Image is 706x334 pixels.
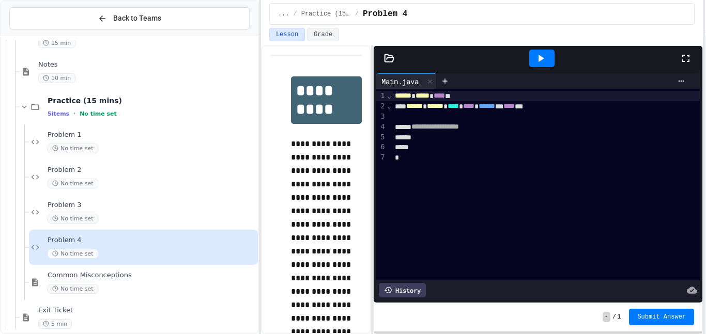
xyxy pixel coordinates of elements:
span: Fold line [387,102,392,110]
div: 6 [376,142,387,152]
span: Submit Answer [637,313,686,321]
span: Notes [38,60,256,69]
span: 10 min [38,73,75,83]
span: - [603,312,610,322]
div: 5 [376,132,387,142]
span: Problem 1 [48,131,256,139]
span: 5 min [38,319,72,329]
div: 3 [376,112,387,122]
button: Grade [307,28,339,41]
span: / [293,10,297,18]
span: Problem 4 [48,236,256,245]
span: 15 min [38,38,75,48]
span: 5 items [48,110,69,117]
div: 1 [376,91,387,101]
button: Submit Answer [629,309,694,325]
span: Back to Teams [113,13,161,24]
span: / [355,10,359,18]
span: Common Misconceptions [48,271,256,280]
div: 7 [376,152,387,163]
div: Main.java [376,76,424,87]
span: Problem 2 [48,166,256,174]
div: History [379,283,426,297]
div: 4 [376,122,387,132]
span: No time set [48,284,98,294]
span: Practice (15 mins) [301,10,351,18]
span: Fold line [387,91,392,100]
span: Problem 4 [363,8,407,20]
div: Main.java [376,73,437,89]
span: 1 [617,313,621,321]
span: Exit Ticket [38,306,256,315]
span: Problem 3 [48,201,256,210]
span: / [612,313,616,321]
span: ... [278,10,289,18]
span: No time set [48,214,98,224]
span: • [73,109,75,118]
span: Practice (15 mins) [48,96,256,105]
span: No time set [48,179,98,188]
span: No time set [48,144,98,153]
button: Back to Teams [9,7,250,29]
span: No time set [80,110,117,117]
button: Lesson [269,28,305,41]
div: 2 [376,101,387,112]
span: No time set [48,249,98,259]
